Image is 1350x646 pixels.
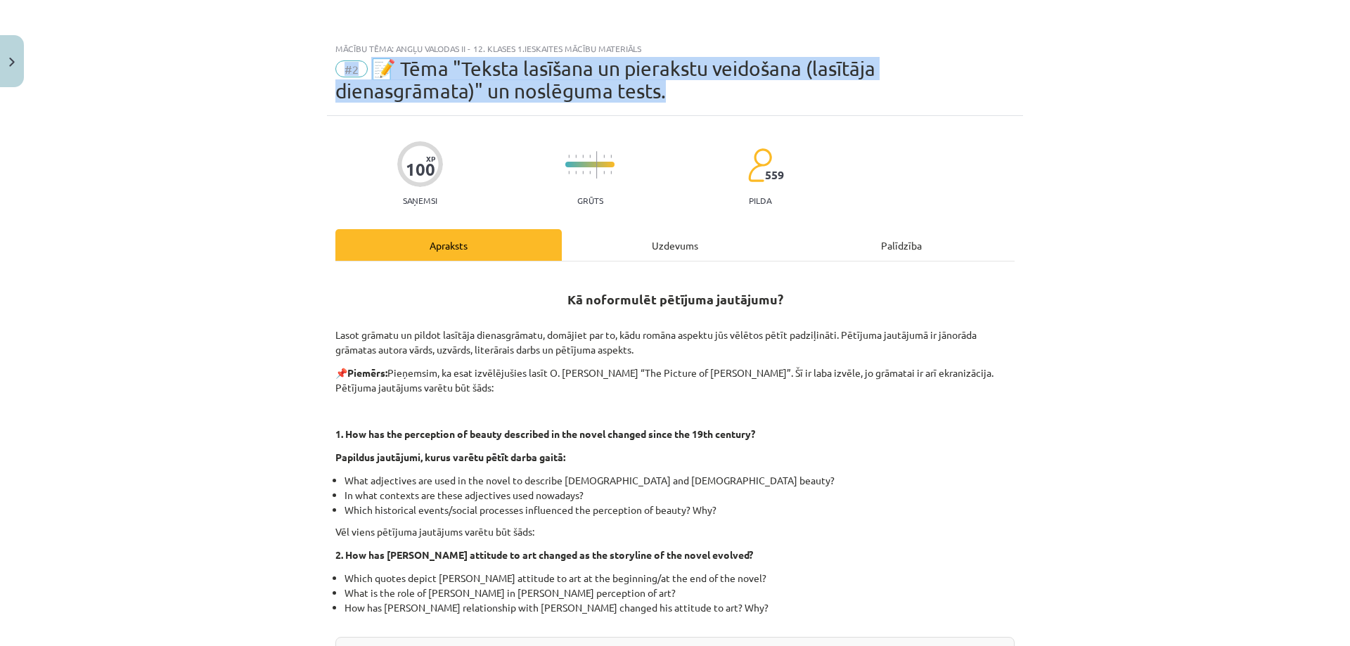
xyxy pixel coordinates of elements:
[575,171,577,174] img: icon-short-line-57e1e144782c952c97e751825c79c345078a6d821885a25fce030b3d8c18986b.svg
[589,155,591,158] img: icon-short-line-57e1e144782c952c97e751825c79c345078a6d821885a25fce030b3d8c18986b.svg
[426,155,435,162] span: XP
[335,229,562,261] div: Apraksts
[345,571,1015,586] li: Which quotes depict [PERSON_NAME] attitude to art at the beginning/at the end of the novel?
[603,155,605,158] img: icon-short-line-57e1e144782c952c97e751825c79c345078a6d821885a25fce030b3d8c18986b.svg
[788,229,1015,261] div: Palīdzība
[589,171,591,174] img: icon-short-line-57e1e144782c952c97e751825c79c345078a6d821885a25fce030b3d8c18986b.svg
[345,488,1015,503] li: In what contexts are these adjectives used nowadays?
[603,171,605,174] img: icon-short-line-57e1e144782c952c97e751825c79c345078a6d821885a25fce030b3d8c18986b.svg
[568,155,570,158] img: icon-short-line-57e1e144782c952c97e751825c79c345078a6d821885a25fce030b3d8c18986b.svg
[345,503,1015,517] li: Which historical events/social processes influenced the perception of beauty? Why?
[347,366,387,379] strong: Piemērs:
[335,313,1015,357] p: Lasot grāmatu un pildot lasītāja dienasgrāmatu, domājiet par to, kādu romāna aspektu jūs vēlētos ...
[749,195,771,205] p: pilda
[335,57,875,103] span: 📝 Tēma "Teksta lasīšana un pierakstu veidošana (lasītāja dienasgrāmata)" un noslēguma tests.
[335,451,565,463] strong: Papildus jautājumi, kurus varētu pētīt darba gaitā:
[765,169,784,181] span: 559
[582,155,584,158] img: icon-short-line-57e1e144782c952c97e751825c79c345078a6d821885a25fce030b3d8c18986b.svg
[335,427,755,440] strong: 1. How has the perception of beauty described in the novel changed since the 19th century?
[610,155,612,158] img: icon-short-line-57e1e144782c952c97e751825c79c345078a6d821885a25fce030b3d8c18986b.svg
[335,60,368,77] span: #2
[568,171,570,174] img: icon-short-line-57e1e144782c952c97e751825c79c345078a6d821885a25fce030b3d8c18986b.svg
[577,195,603,205] p: Grūts
[582,171,584,174] img: icon-short-line-57e1e144782c952c97e751825c79c345078a6d821885a25fce030b3d8c18986b.svg
[335,548,753,561] strong: 2. How has [PERSON_NAME] attitude to art changed as the storyline of the novel evolved?
[397,195,443,205] p: Saņemsi
[335,366,1015,395] p: 📌 Pieņemsim, ka esat izvēlējušies lasīt O. [PERSON_NAME] “The Picture of [PERSON_NAME]”. Šī ir la...
[567,291,783,307] strong: Kā noformulēt pētījuma jautājumu?
[335,44,1015,53] div: Mācību tēma: Angļu valodas ii - 12. klases 1.ieskaites mācību materiāls
[575,155,577,158] img: icon-short-line-57e1e144782c952c97e751825c79c345078a6d821885a25fce030b3d8c18986b.svg
[9,58,15,67] img: icon-close-lesson-0947bae3869378f0d4975bcd49f059093ad1ed9edebbc8119c70593378902aed.svg
[610,171,612,174] img: icon-short-line-57e1e144782c952c97e751825c79c345078a6d821885a25fce030b3d8c18986b.svg
[345,586,1015,600] li: What is the role of [PERSON_NAME] in [PERSON_NAME] perception of art?
[596,151,598,179] img: icon-long-line-d9ea69661e0d244f92f715978eff75569469978d946b2353a9bb055b3ed8787d.svg
[562,229,788,261] div: Uzdevums
[345,473,1015,488] li: What adjectives are used in the novel to describe [DEMOGRAPHIC_DATA] and [DEMOGRAPHIC_DATA] beauty?
[345,600,1015,630] li: How has [PERSON_NAME] relationship with [PERSON_NAME] changed his attitude to art? Why?
[406,160,435,179] div: 100
[335,524,1015,539] p: Vēl viens pētījuma jautājums varētu būt šāds:
[747,148,772,183] img: students-c634bb4e5e11cddfef0936a35e636f08e4e9abd3cc4e673bd6f9a4125e45ecb1.svg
